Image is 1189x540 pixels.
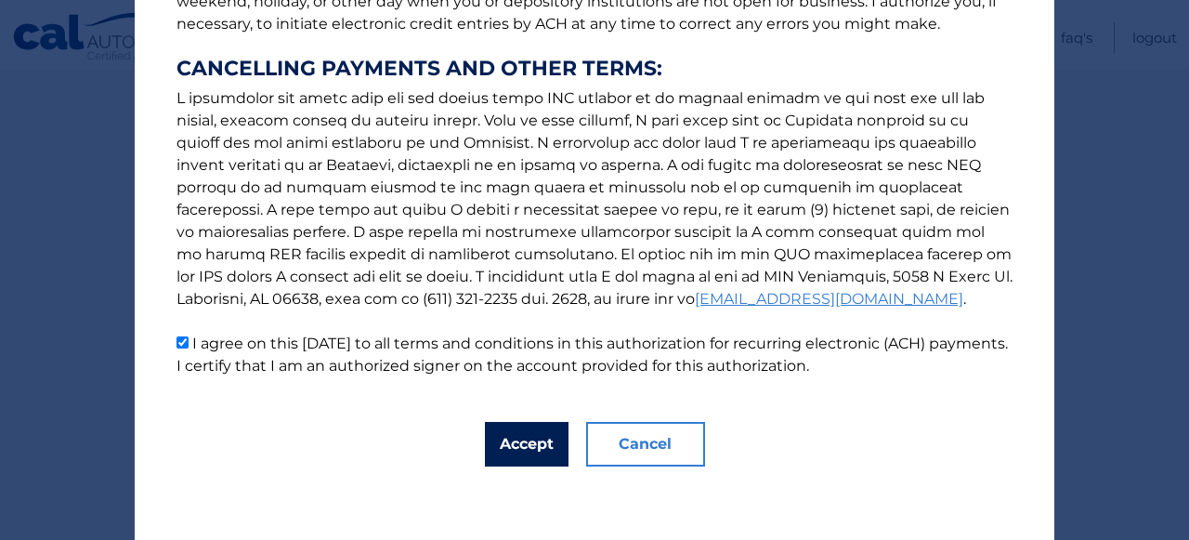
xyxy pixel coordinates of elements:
strong: CANCELLING PAYMENTS AND OTHER TERMS: [176,58,1013,80]
button: Accept [485,422,568,467]
a: [EMAIL_ADDRESS][DOMAIN_NAME] [695,290,963,308]
button: Cancel [586,422,705,467]
label: I agree on this [DATE] to all terms and conditions in this authorization for recurring electronic... [176,335,1008,375]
